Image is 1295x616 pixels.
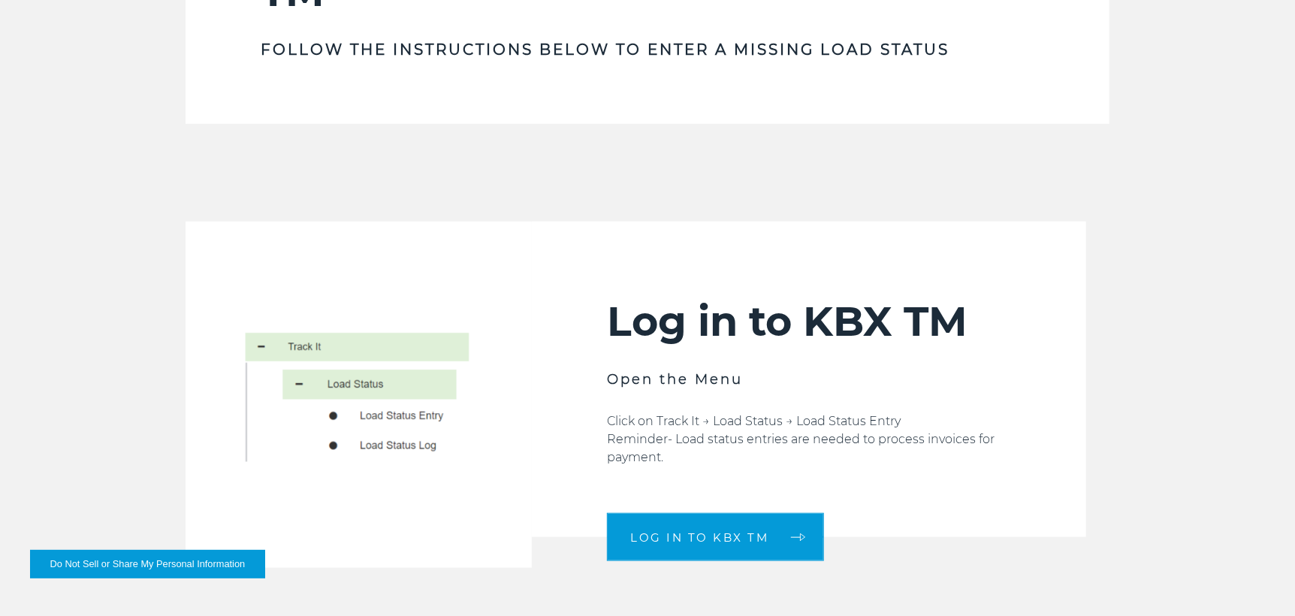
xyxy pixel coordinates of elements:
[607,369,1011,390] h3: Open the Menu
[30,550,265,578] button: Do Not Sell or Share My Personal Information
[607,412,1011,467] p: Click on Track It → Load Status → Load Status Entry Reminder- Load status entries are needed to p...
[607,297,1011,346] h2: Log in to KBX TM
[630,532,768,543] span: LOG IN TO KBX TM
[607,513,824,561] a: LOG IN TO KBX TM arrow arrow
[261,39,1034,60] h3: Follow the instructions below to enter a missing load status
